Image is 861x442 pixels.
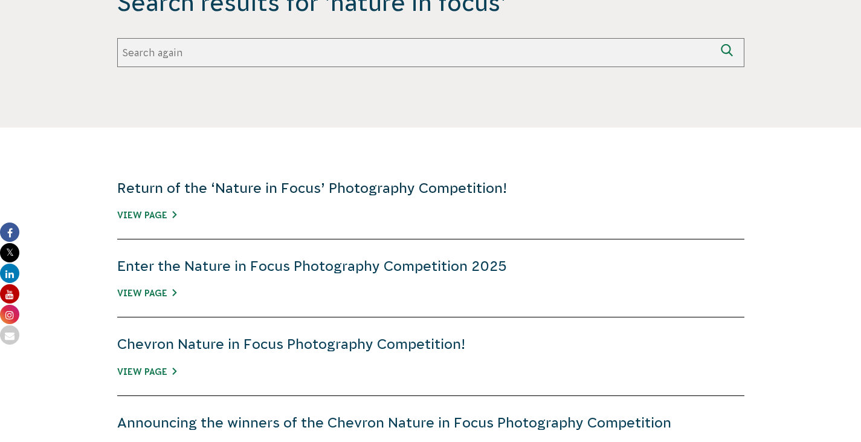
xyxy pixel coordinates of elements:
[117,258,507,274] a: Enter the Nature in Focus Photography Competition 2025
[117,415,671,431] a: Announcing the winners of the Chevron Nature in Focus Photography Competition
[117,180,507,196] a: Return of the ‘Nature in Focus’ Photography Competition!
[117,336,465,352] a: Chevron Nature in Focus Photography Competition!
[117,210,176,220] a: View Page
[117,38,715,67] input: Search again
[117,367,176,377] a: View Page
[117,288,176,298] a: View Page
